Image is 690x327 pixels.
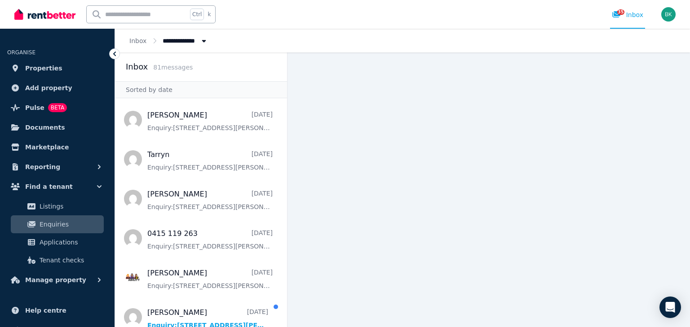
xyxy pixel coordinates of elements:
[147,268,273,290] a: [PERSON_NAME][DATE]Enquiry:[STREET_ADDRESS][PERSON_NAME].
[25,142,69,153] span: Marketplace
[7,59,107,77] a: Properties
[7,138,107,156] a: Marketplace
[7,49,35,56] span: ORGANISE
[25,83,72,93] span: Add property
[147,149,273,172] a: Tarryn[DATE]Enquiry:[STREET_ADDRESS][PERSON_NAME].
[115,98,287,327] nav: Message list
[48,103,67,112] span: BETA
[147,228,273,251] a: 0415 119 263[DATE]Enquiry:[STREET_ADDRESS][PERSON_NAME].
[7,301,107,319] a: Help centre
[659,296,681,318] div: Open Intercom Messenger
[25,275,86,285] span: Manage property
[11,197,104,215] a: Listings
[7,271,107,289] button: Manage property
[115,29,223,52] nav: Breadcrumb
[25,63,62,74] span: Properties
[147,110,273,132] a: [PERSON_NAME][DATE]Enquiry:[STREET_ADDRESS][PERSON_NAME].
[617,9,624,15] span: 35
[7,178,107,196] button: Find a tenant
[25,161,60,172] span: Reporting
[190,9,204,20] span: Ctrl
[40,219,100,230] span: Enquiries
[612,10,643,19] div: Inbox
[25,122,65,133] span: Documents
[129,37,146,44] a: Inbox
[11,233,104,251] a: Applications
[661,7,676,22] img: bella karapetian
[7,99,107,117] a: PulseBETA
[40,201,100,212] span: Listings
[40,255,100,266] span: Tenant checks
[25,102,44,113] span: Pulse
[7,79,107,97] a: Add property
[25,181,73,192] span: Find a tenant
[11,251,104,269] a: Tenant checks
[7,118,107,136] a: Documents
[14,8,75,21] img: RentBetter
[153,64,193,71] span: 81 message s
[208,11,211,18] span: k
[115,81,287,98] div: Sorted by date
[11,215,104,233] a: Enquiries
[25,305,66,316] span: Help centre
[7,158,107,176] button: Reporting
[40,237,100,248] span: Applications
[126,61,148,73] h2: Inbox
[147,189,273,211] a: [PERSON_NAME][DATE]Enquiry:[STREET_ADDRESS][PERSON_NAME].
